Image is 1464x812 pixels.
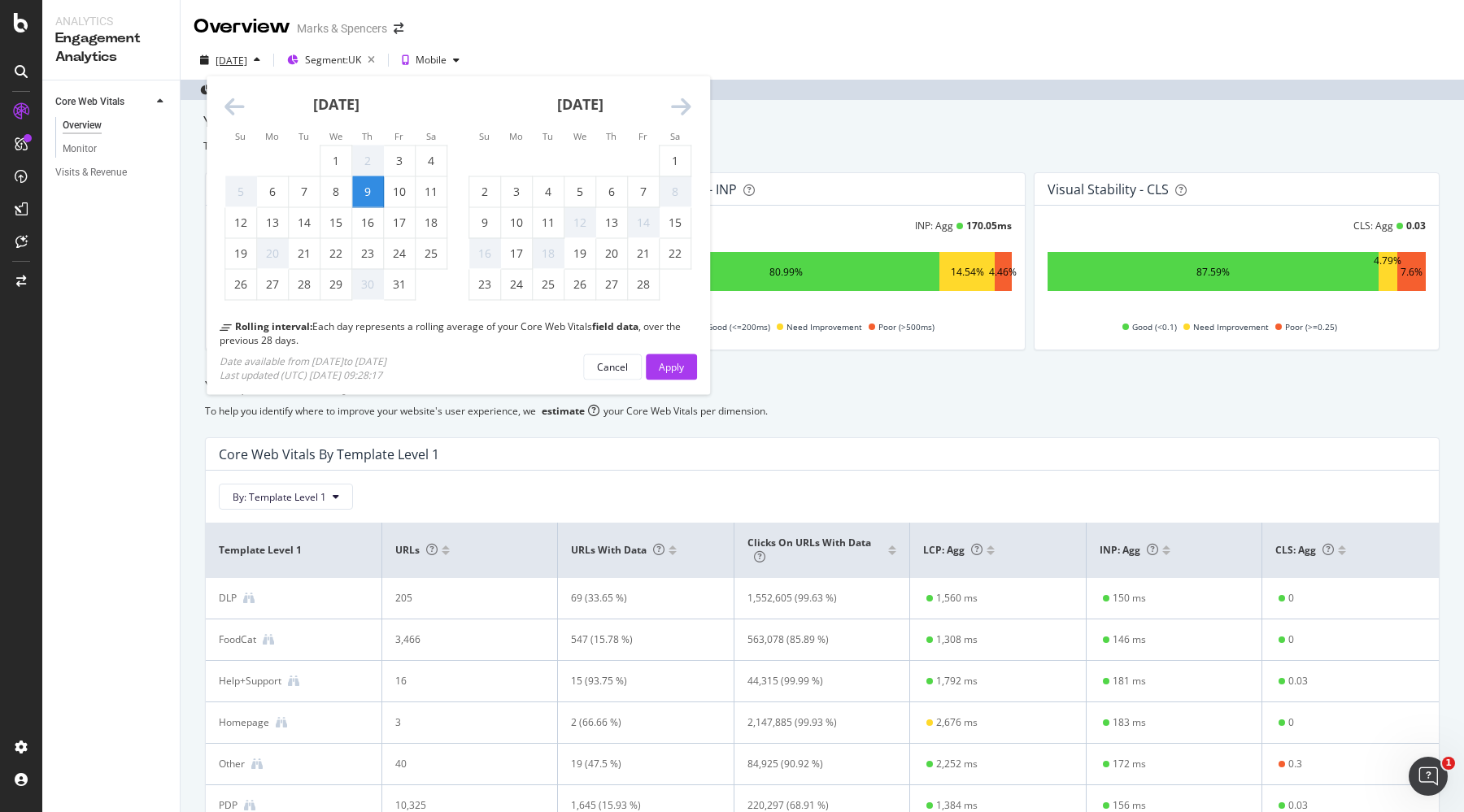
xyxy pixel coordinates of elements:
div: 8 [660,184,691,200]
div: 3 [501,184,532,200]
td: Friday, January 24, 2025 [384,238,416,269]
td: Monday, January 6, 2025 [257,176,289,207]
td: Tuesday, January 21, 2025 [289,238,320,269]
td: Not available. Thursday, January 30, 2025 [352,269,384,300]
div: Calendar [207,76,709,319]
div: 1 [320,153,351,169]
td: Not available. Sunday, February 16, 2025 [469,238,501,269]
div: 0 [1288,632,1294,647]
div: 28 [289,276,320,293]
td: Wednesday, February 5, 2025 [564,176,596,207]
div: 2,676 ms [936,715,978,730]
div: 10 [384,184,415,200]
td: Friday, February 28, 2025 [628,269,660,300]
small: Th [362,130,373,142]
td: Monday, February 24, 2025 [501,269,533,300]
div: 10 [501,215,532,231]
td: Thursday, February 13, 2025 [596,207,628,238]
div: 27 [596,276,627,293]
small: Su [479,130,490,142]
strong: [DATE] [313,94,359,114]
div: 24 [384,245,415,262]
td: Not available. Saturday, February 8, 2025 [660,176,691,207]
div: 20 [596,245,627,262]
button: Apply [646,354,697,380]
td: Not available. Monday, January 20, 2025 [257,238,289,269]
div: 0 [1288,715,1294,730]
div: 3 [384,153,415,169]
td: Friday, February 7, 2025 [628,176,660,207]
div: 5 [564,184,595,200]
div: 20 [257,245,288,262]
div: 0.03 [1288,674,1308,688]
div: 22 [660,245,691,262]
div: 29 [320,276,351,293]
small: We [329,130,342,142]
div: 2,147,885 (99.93 %) [747,715,882,730]
div: 1,560 ms [936,591,978,606]
div: 23 [469,276,500,293]
div: Homepage [219,715,269,730]
div: Your overall site performance [203,111,1441,132]
div: 26 [225,276,256,293]
div: Move forward to switch to the next month. [671,96,691,119]
td: Friday, January 10, 2025 [384,176,416,207]
td: Tuesday, February 4, 2025 [533,176,564,207]
span: Template Level 1 [219,543,364,558]
td: Monday, February 17, 2025 [501,238,533,269]
td: Saturday, January 18, 2025 [416,207,447,238]
div: 205 [395,591,529,606]
span: Need Improvement [786,317,862,337]
td: Tuesday, February 11, 2025 [533,207,564,238]
div: 183 ms [1113,715,1146,730]
div: 563,078 (85.89 %) [747,632,882,647]
a: Monitor [63,141,168,158]
span: Good (<=200ms) [707,317,770,337]
div: Other [219,757,245,771]
a: Core Web Vitals [55,93,152,111]
div: Analytics [55,13,167,29]
td: Thursday, February 20, 2025 [596,238,628,269]
td: Sunday, January 12, 2025 [225,207,257,238]
div: 4.79% [1374,254,1401,289]
div: 4 [533,184,564,200]
td: Not available. Wednesday, February 12, 2025 [564,207,596,238]
div: Move backward to switch to the previous month. [224,96,245,119]
div: 30 [352,276,383,293]
td: Sunday, February 2, 2025 [469,176,501,207]
div: 9 [469,215,500,231]
div: 13 [596,215,627,231]
td: Thursday, January 23, 2025 [352,238,384,269]
td: Wednesday, January 1, 2025 [320,145,352,176]
div: 181 ms [1113,674,1146,688]
button: Segment:UK [281,47,381,73]
div: 6 [257,184,288,200]
div: 16 [395,674,529,688]
span: URLs with data [571,543,664,557]
div: 14.54% [951,265,984,279]
td: Wednesday, February 19, 2025 [564,238,596,269]
div: 172 ms [1113,757,1146,771]
div: 13 [257,215,288,231]
div: Cancel [597,359,628,373]
td: Friday, January 31, 2025 [384,269,416,300]
div: Core Web Vitals [55,93,124,111]
td: Friday, February 21, 2025 [628,238,660,269]
div: 17 [501,245,532,262]
div: Apply [659,359,684,373]
div: 23 [352,245,383,262]
div: 25 [416,245,447,262]
div: 84,925 (90.92 %) [747,757,882,771]
div: 40 [395,757,529,771]
span: Poor (>500ms) [878,317,935,337]
div: To help you identify where to improve your website's user experience, we your Core Web Vitals per... [205,404,1440,418]
div: 19 (47.5 %) [571,757,705,771]
div: Marks & Spencers [297,20,387,37]
div: Last updated (UTC) [DATE] 09:28:17 [220,367,386,381]
div: 16 [469,245,500,262]
div: 11 [416,184,447,200]
div: 0.3 [1288,757,1302,771]
div: 6 [596,184,627,200]
div: 25 [533,276,564,293]
div: Overview [194,13,290,41]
